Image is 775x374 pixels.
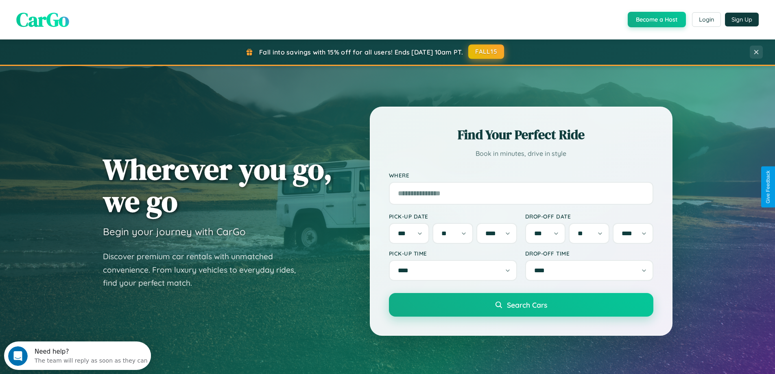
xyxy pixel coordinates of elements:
[389,148,653,160] p: Book in minutes, drive in style
[765,171,771,203] div: Give Feedback
[389,250,517,257] label: Pick-up Time
[389,213,517,220] label: Pick-up Date
[525,213,653,220] label: Drop-off Date
[8,346,28,366] iframe: Intercom live chat
[628,12,686,27] button: Become a Host
[16,6,69,33] span: CarGo
[259,48,463,56] span: Fall into savings with 15% off for all users! Ends [DATE] 10am PT.
[389,293,653,317] button: Search Cars
[3,3,151,26] div: Open Intercom Messenger
[103,225,246,238] h3: Begin your journey with CarGo
[103,250,306,290] p: Discover premium car rentals with unmatched convenience. From luxury vehicles to everyday rides, ...
[31,7,144,13] div: Need help?
[692,12,721,27] button: Login
[468,44,504,59] button: FALL15
[507,300,547,309] span: Search Cars
[389,126,653,144] h2: Find Your Perfect Ride
[103,153,332,217] h1: Wherever you go, we go
[525,250,653,257] label: Drop-off Time
[389,172,653,179] label: Where
[725,13,759,26] button: Sign Up
[4,341,151,370] iframe: Intercom live chat discovery launcher
[31,13,144,22] div: The team will reply as soon as they can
